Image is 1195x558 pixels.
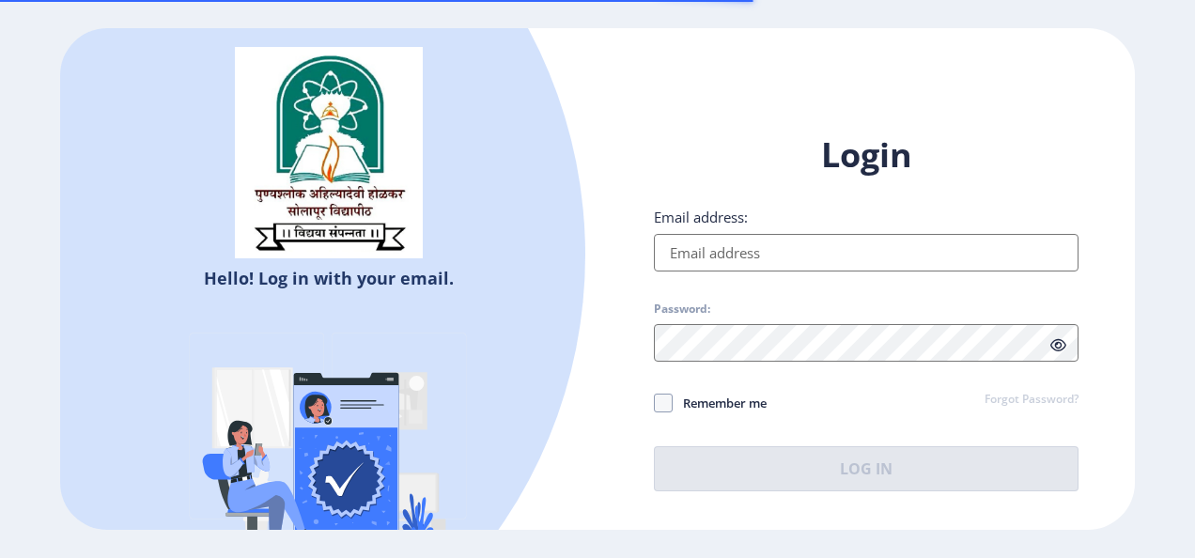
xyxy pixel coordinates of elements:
[673,392,767,414] span: Remember me
[654,302,710,317] label: Password:
[654,132,1079,178] h1: Login
[985,392,1079,409] a: Forgot Password?
[654,234,1079,271] input: Email address
[654,208,748,226] label: Email address:
[235,47,423,259] img: sulogo.png
[654,446,1079,491] button: Log In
